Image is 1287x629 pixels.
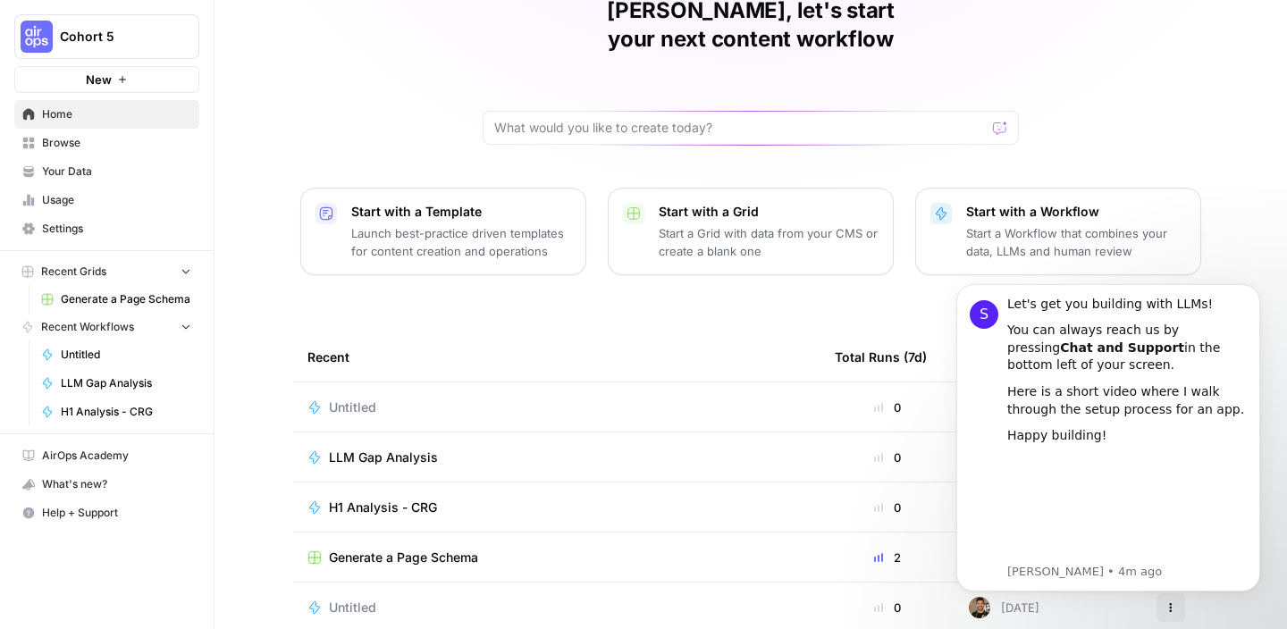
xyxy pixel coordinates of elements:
[78,306,317,323] p: Message from Steven, sent 4m ago
[14,100,199,129] a: Home
[14,258,199,285] button: Recent Grids
[307,499,806,516] a: H1 Analysis - CRG
[307,332,806,382] div: Recent
[14,66,199,93] button: New
[835,332,927,382] div: Total Runs (7d)
[42,135,191,151] span: Browse
[61,347,191,363] span: Untitled
[329,549,478,566] span: Generate a Page Schema
[33,369,199,398] a: LLM Gap Analysis
[329,499,437,516] span: H1 Analysis - CRG
[14,14,199,59] button: Workspace: Cohort 5
[14,129,199,157] a: Browse
[329,599,376,616] span: Untitled
[42,221,191,237] span: Settings
[86,71,112,88] span: New
[608,188,894,275] button: Start with a GridStart a Grid with data from your CMS or create a blank one
[41,264,106,280] span: Recent Grids
[14,214,199,243] a: Settings
[14,157,199,186] a: Your Data
[307,599,806,616] a: Untitled
[915,188,1201,275] button: Start with a WorkflowStart a Workflow that combines your data, LLMs and human review
[33,398,199,426] a: H1 Analysis - CRG
[61,291,191,307] span: Generate a Page Schema
[966,203,1186,221] p: Start with a Workflow
[60,28,168,46] span: Cohort 5
[835,449,940,466] div: 0
[351,203,571,221] p: Start with a Template
[300,188,586,275] button: Start with a TemplateLaunch best-practice driven templates for content creation and operations
[42,448,191,464] span: AirOps Academy
[307,549,806,566] a: Generate a Page Schema
[307,449,806,466] a: LLM Gap Analysis
[351,224,571,260] p: Launch best-practice driven templates for content creation and operations
[42,106,191,122] span: Home
[659,203,879,221] p: Start with a Grid
[14,470,199,499] button: What's new?
[14,441,199,470] a: AirOps Academy
[14,314,199,340] button: Recent Workflows
[14,186,199,214] a: Usage
[835,599,940,616] div: 0
[42,164,191,180] span: Your Data
[835,398,940,416] div: 0
[929,257,1287,620] iframe: Intercom notifications message
[33,340,199,369] a: Untitled
[835,499,940,516] div: 0
[61,404,191,420] span: H1 Analysis - CRG
[42,192,191,208] span: Usage
[78,197,317,304] iframe: youtube
[835,549,940,566] div: 2
[329,449,438,466] span: LLM Gap Analysis
[15,471,198,498] div: What's new?
[966,224,1186,260] p: Start a Workflow that combines your data, LLMs and human review
[307,398,806,416] a: Untitled
[21,21,53,53] img: Cohort 5 Logo
[494,119,986,137] input: What would you like to create today?
[329,398,376,416] span: Untitled
[41,319,134,335] span: Recent Workflows
[33,285,199,314] a: Generate a Page Schema
[659,224,879,260] p: Start a Grid with data from your CMS or create a blank one
[42,505,191,521] span: Help + Support
[14,499,199,527] button: Help + Support
[61,375,191,391] span: LLM Gap Analysis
